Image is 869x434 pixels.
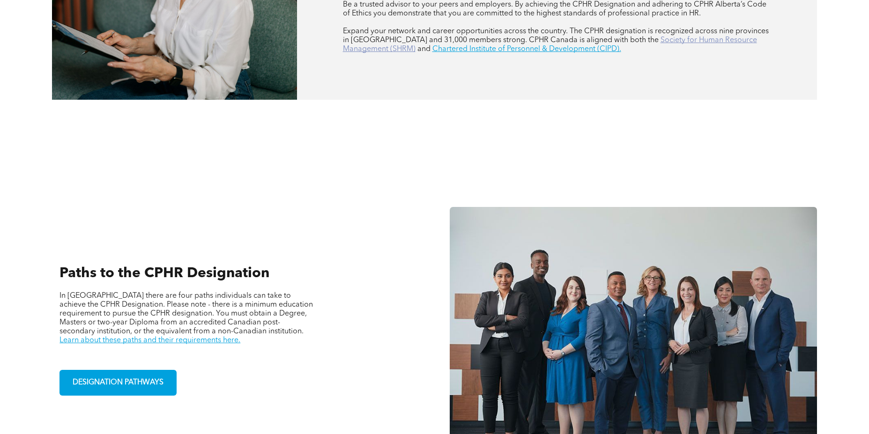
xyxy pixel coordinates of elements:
span: Be a trusted advisor to your peers and employers. By achieving the CPHR Designation and adhering ... [343,1,766,17]
a: Chartered Institute of Personnel & Development (CIPD). [432,45,621,53]
a: DESIGNATION PATHWAYS [59,370,177,396]
a: Learn about these paths and their requirements here. [59,337,240,344]
span: Paths to the CPHR Designation [59,266,269,280]
span: In [GEOGRAPHIC_DATA] there are four paths individuals can take to achieve the CPHR Designation. P... [59,292,313,335]
span: and [417,45,431,53]
span: Expand your network and career opportunities across the country. The CPHR designation is recogniz... [343,28,769,44]
span: DESIGNATION PATHWAYS [69,374,167,392]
